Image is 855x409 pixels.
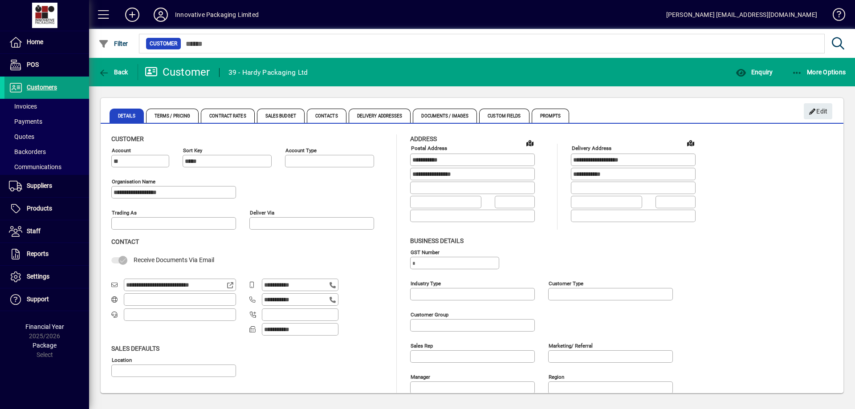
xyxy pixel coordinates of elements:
a: Communications [4,159,89,174]
mat-label: Organisation name [112,178,155,185]
span: Invoices [9,103,37,110]
span: Filter [98,40,128,47]
mat-label: Sales rep [411,342,433,348]
a: View on map [523,136,537,150]
button: Edit [804,103,832,119]
mat-label: GST Number [411,249,440,255]
a: Settings [4,266,89,288]
span: Back [98,69,128,76]
button: Enquiry [733,64,775,80]
a: Support [4,288,89,311]
mat-label: Customer group [411,311,448,317]
button: Filter [96,36,130,52]
span: Terms / Pricing [146,109,199,123]
button: Back [96,64,130,80]
span: Home [27,38,43,45]
span: Settings [27,273,49,280]
span: Delivery Addresses [349,109,411,123]
span: Customers [27,84,57,91]
span: Backorders [9,148,46,155]
a: Knowledge Base [826,2,844,31]
a: Products [4,198,89,220]
span: Contact [111,238,139,245]
mat-label: Manager [411,373,430,380]
mat-label: Account Type [285,147,317,154]
button: More Options [790,64,848,80]
span: Quotes [9,133,34,140]
div: Innovative Packaging Limited [175,8,259,22]
span: Custom Fields [479,109,529,123]
a: Suppliers [4,175,89,197]
a: Backorders [4,144,89,159]
button: Add [118,7,147,23]
span: Suppliers [27,182,52,189]
span: Address [410,135,437,142]
span: Support [27,296,49,303]
span: Prompts [532,109,570,123]
a: Staff [4,220,89,243]
span: Payments [9,118,42,125]
span: Staff [27,227,41,235]
span: Documents / Images [413,109,477,123]
span: Details [110,109,144,123]
span: Products [27,205,52,212]
span: More Options [792,69,846,76]
span: Financial Year [25,323,64,330]
a: Payments [4,114,89,129]
span: Customer [111,135,144,142]
mat-label: Trading as [112,210,137,216]
span: Package [33,342,57,349]
mat-label: Marketing/ Referral [549,342,593,348]
span: Business details [410,237,464,244]
span: Receive Documents Via Email [134,256,214,263]
mat-label: Location [112,356,132,363]
span: Reports [27,250,49,257]
a: Invoices [4,99,89,114]
a: View on map [684,136,698,150]
span: Edit [809,104,828,119]
span: Sales Budget [257,109,305,123]
span: Contract Rates [201,109,254,123]
mat-label: Industry type [411,280,441,286]
a: Reports [4,243,89,265]
mat-label: Region [549,373,564,380]
div: Customer [145,65,210,79]
span: Enquiry [736,69,773,76]
div: [PERSON_NAME] [EMAIL_ADDRESS][DOMAIN_NAME] [666,8,817,22]
a: Home [4,31,89,53]
div: 39 - Hardy Packaging Ltd [228,65,308,80]
button: Profile [147,7,175,23]
app-page-header-button: Back [89,64,138,80]
mat-label: Deliver via [250,210,274,216]
span: POS [27,61,39,68]
span: Communications [9,163,61,170]
mat-label: Sort key [183,147,202,154]
span: Contacts [307,109,346,123]
span: Customer [150,39,177,48]
span: Sales defaults [111,345,159,352]
mat-label: Customer type [549,280,583,286]
a: POS [4,54,89,76]
mat-label: Account [112,147,131,154]
a: Quotes [4,129,89,144]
